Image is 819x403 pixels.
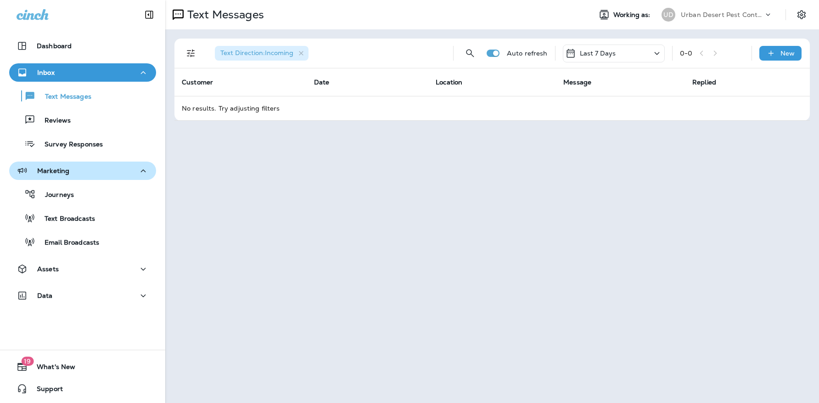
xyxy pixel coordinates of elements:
span: Customer [182,78,213,86]
p: Dashboard [37,42,72,50]
button: Marketing [9,162,156,180]
p: Email Broadcasts [35,239,99,247]
p: Assets [37,265,59,273]
td: No results. Try adjusting filters [174,96,810,120]
span: 19 [21,357,34,366]
span: Text Direction : Incoming [220,49,293,57]
button: Reviews [9,110,156,129]
p: Last 7 Days [580,50,616,57]
span: Date [314,78,330,86]
button: Search Messages [461,44,479,62]
button: Journeys [9,185,156,204]
button: Settings [793,6,810,23]
button: Email Broadcasts [9,232,156,252]
button: Text Broadcasts [9,208,156,228]
div: 0 - 0 [680,50,692,57]
p: Text Messages [184,8,264,22]
p: Survey Responses [35,140,103,149]
span: What's New [28,363,75,374]
button: Data [9,286,156,305]
p: Marketing [37,167,69,174]
p: Journeys [36,191,74,200]
button: Text Messages [9,86,156,106]
button: Collapse Sidebar [136,6,162,24]
div: Text Direction:Incoming [215,46,309,61]
button: Assets [9,260,156,278]
span: Support [28,385,63,396]
p: Text Broadcasts [35,215,95,224]
span: Location [436,78,462,86]
div: UD [662,8,675,22]
button: Survey Responses [9,134,156,153]
button: Filters [182,44,200,62]
button: 19What's New [9,358,156,376]
p: Auto refresh [507,50,548,57]
p: Inbox [37,69,55,76]
button: Support [9,380,156,398]
span: Replied [692,78,716,86]
span: Working as: [613,11,652,19]
p: Data [37,292,53,299]
p: Reviews [35,117,71,125]
button: Inbox [9,63,156,82]
span: Message [563,78,591,86]
p: Urban Desert Pest Control [681,11,763,18]
p: New [780,50,795,57]
button: Dashboard [9,37,156,55]
p: Text Messages [36,93,91,101]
